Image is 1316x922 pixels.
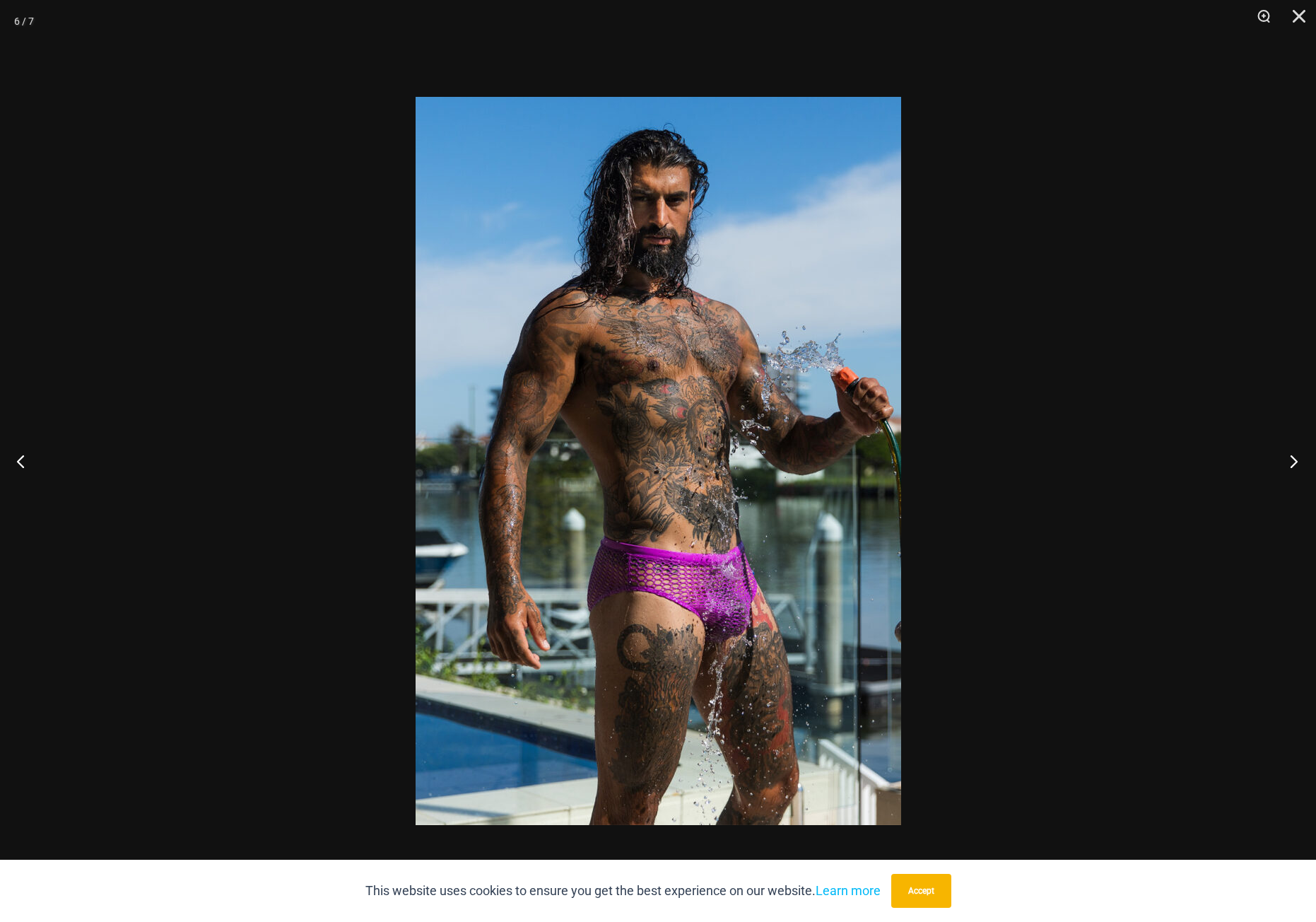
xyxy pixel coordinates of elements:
[365,880,881,901] p: This website uses cookies to ensure you get the best experience on our website.
[1263,426,1316,496] button: Next
[816,883,881,898] a: Learn more
[416,97,901,825] img: Show Stopper Violet 006 Brief Burleigh 08
[891,874,951,908] button: Accept
[14,11,34,32] div: 6 / 7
